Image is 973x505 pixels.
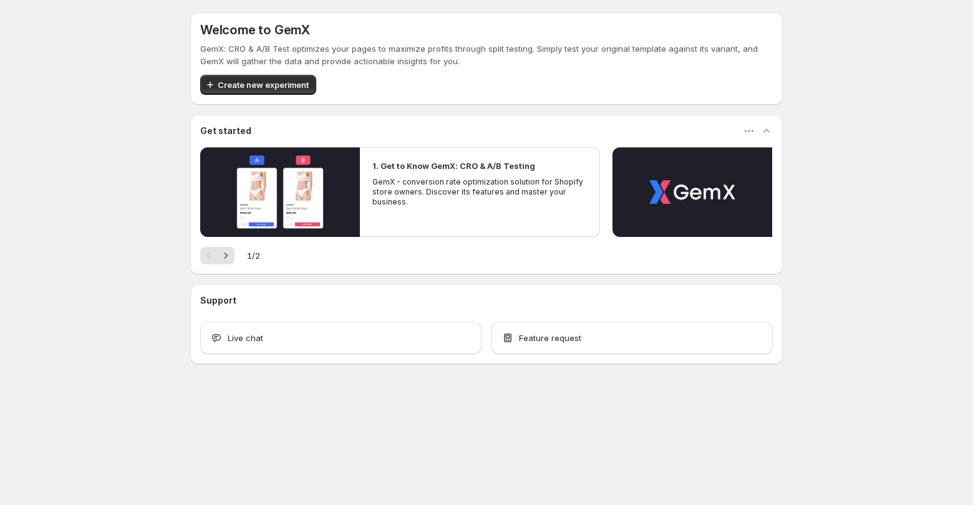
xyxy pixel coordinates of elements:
[372,160,535,172] h2: 1. Get to Know GemX: CRO & A/B Testing
[200,75,316,95] button: Create new experiment
[519,332,581,344] span: Feature request
[200,294,236,307] h3: Support
[200,22,310,37] h5: Welcome to GemX
[217,247,235,264] button: Next
[247,249,260,262] span: 1 / 2
[218,79,309,91] span: Create new experiment
[612,147,772,237] button: Play video
[228,332,263,344] span: Live chat
[200,125,251,137] h3: Get started
[372,177,587,207] p: GemX - conversion rate optimization solution for Shopify store owners. Discover its features and ...
[200,147,360,237] button: Play video
[200,42,773,67] p: GemX: CRO & A/B Test optimizes your pages to maximize profits through split testing. Simply test ...
[200,247,235,264] nav: Pagination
